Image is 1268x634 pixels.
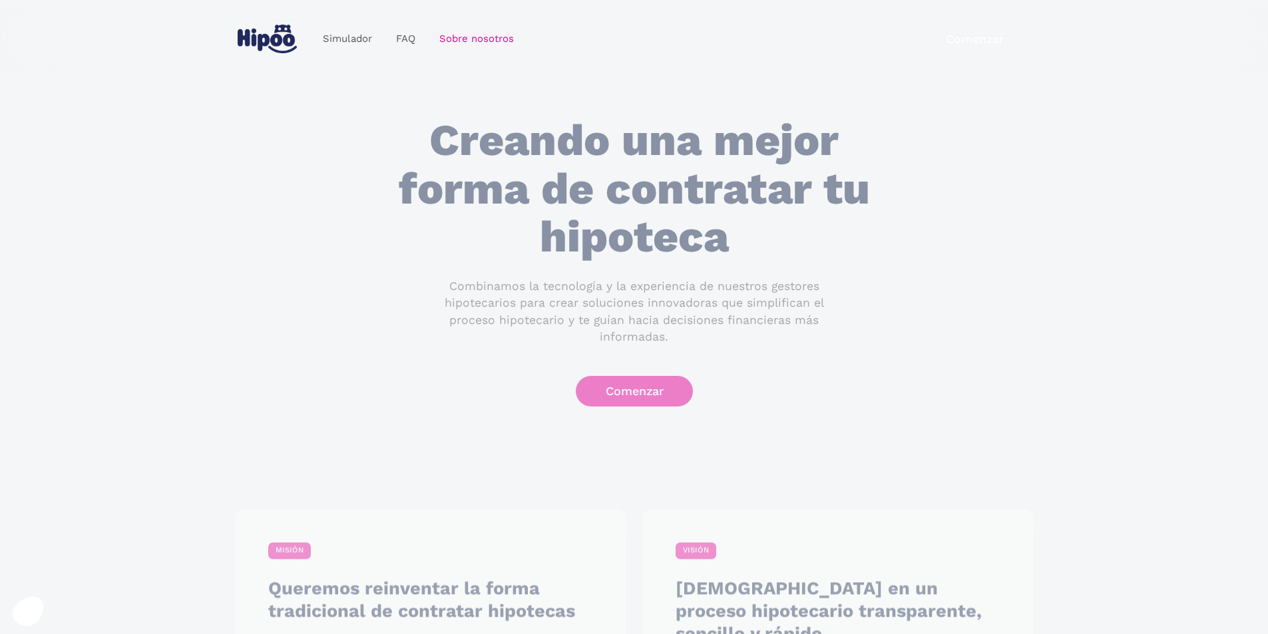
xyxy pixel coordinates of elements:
[235,19,300,59] a: home
[381,116,886,261] h1: Creando una mejor forma de contratar tu hipoteca
[268,542,311,559] div: MISIÓN
[268,577,593,622] h4: Queremos reinventar la forma tradicional de contratar hipotecas
[675,542,716,559] div: VISIÓN
[427,26,526,52] a: Sobre nosotros
[311,26,384,52] a: Simulador
[575,376,693,407] a: Comenzar
[384,26,427,52] a: FAQ
[916,23,1034,55] a: Comenzar
[420,278,847,346] p: Combinamos la tecnología y la experiencia de nuestros gestores hipotecarios para crear soluciones...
